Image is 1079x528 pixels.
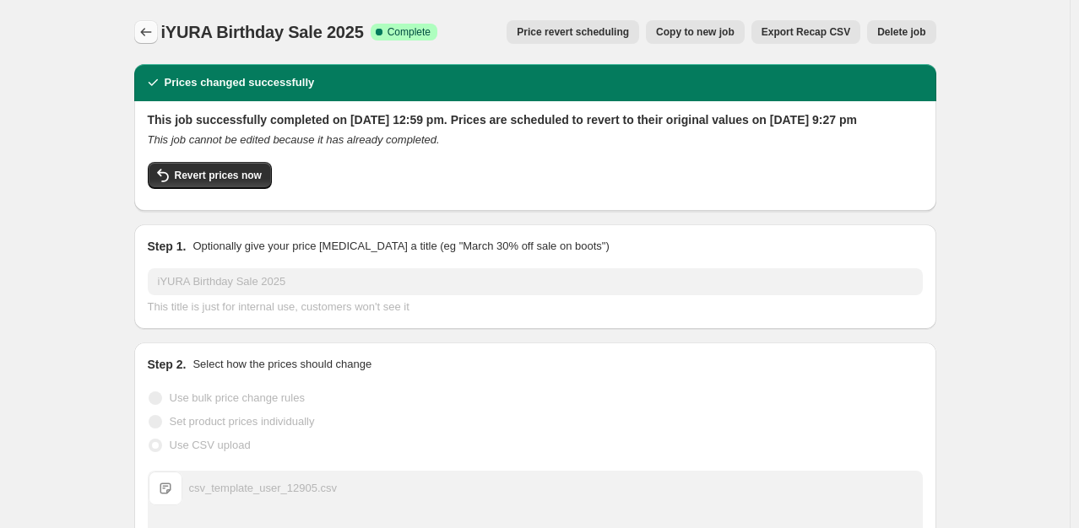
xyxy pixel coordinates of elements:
button: Revert prices now [148,162,272,189]
input: 30% off holiday sale [148,268,923,295]
span: Delete job [877,25,925,39]
button: Price change jobs [134,20,158,44]
p: Optionally give your price [MEDICAL_DATA] a title (eg "March 30% off sale on boots") [192,238,609,255]
span: This title is just for internal use, customers won't see it [148,300,409,313]
h2: This job successfully completed on [DATE] 12:59 pm. Prices are scheduled to revert to their origi... [148,111,923,128]
span: Set product prices individually [170,415,315,428]
button: Delete job [867,20,935,44]
span: iYURA Birthday Sale 2025 [161,23,364,41]
div: csv_template_user_12905.csv [189,480,338,497]
span: Price revert scheduling [517,25,629,39]
span: Revert prices now [175,169,262,182]
span: Complete [388,25,431,39]
span: Copy to new job [656,25,735,39]
h2: Step 1. [148,238,187,255]
span: Use CSV upload [170,439,251,451]
button: Copy to new job [646,20,745,44]
button: Export Recap CSV [751,20,860,44]
span: Export Recap CSV [762,25,850,39]
h2: Step 2. [148,356,187,373]
i: This job cannot be edited because it has already completed. [148,133,440,146]
button: Price revert scheduling [507,20,639,44]
h2: Prices changed successfully [165,74,315,91]
p: Select how the prices should change [192,356,371,373]
span: Use bulk price change rules [170,391,305,404]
